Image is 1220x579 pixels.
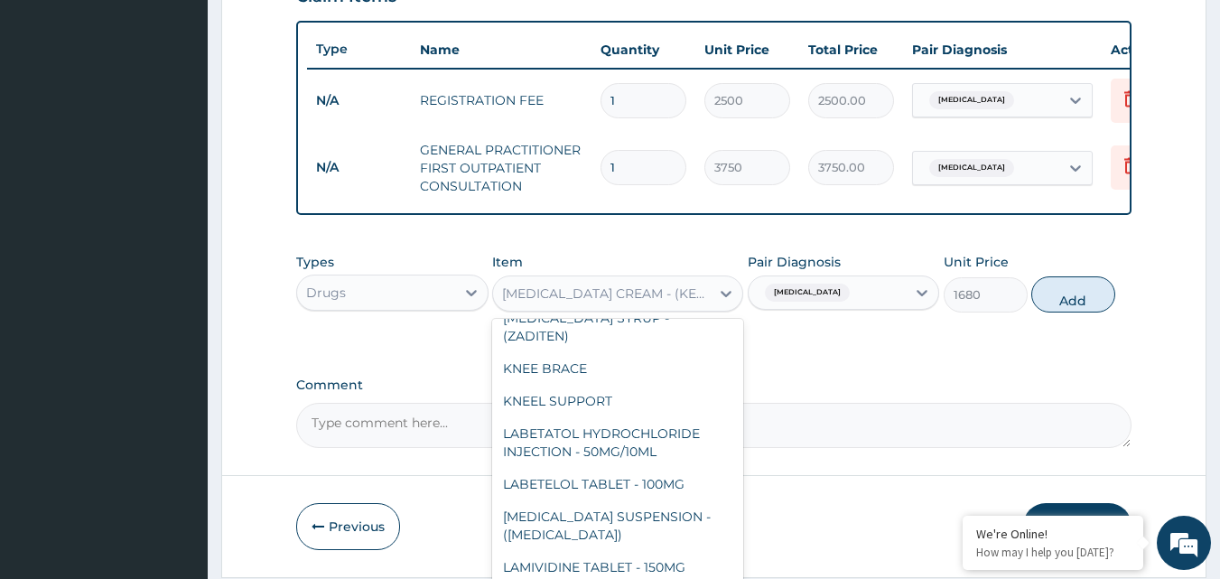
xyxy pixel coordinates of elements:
th: Name [411,32,591,68]
p: How may I help you today? [976,545,1130,560]
td: REGISTRATION FEE [411,82,591,118]
th: Pair Diagnosis [903,32,1102,68]
th: Unit Price [695,32,799,68]
label: Comment [296,378,1132,393]
th: Quantity [591,32,695,68]
div: Drugs [306,284,346,302]
th: Total Price [799,32,903,68]
div: We're Online! [976,526,1130,542]
div: Chat with us now [94,101,303,125]
td: GENERAL PRACTITIONER FIRST OUTPATIENT CONSULTATION [411,132,591,204]
button: Previous [296,503,400,550]
span: [MEDICAL_DATA] [929,91,1014,109]
div: [MEDICAL_DATA] SUSPENSION - ([MEDICAL_DATA]) [492,500,743,551]
span: We're online! [105,174,249,357]
div: KNEE BRACE [492,352,743,385]
textarea: Type your message and hit 'Enter' [9,387,344,450]
button: Add [1031,276,1115,313]
span: [MEDICAL_DATA] [765,284,850,302]
div: [MEDICAL_DATA] CREAM - (KETOFUNG) [502,285,712,303]
th: Actions [1102,32,1192,68]
span: [MEDICAL_DATA] [929,159,1014,177]
label: Pair Diagnosis [748,253,841,271]
div: Minimize live chat window [296,9,340,52]
label: Item [492,253,523,271]
div: KNEEL SUPPORT [492,385,743,417]
label: Unit Price [944,253,1009,271]
label: Types [296,255,334,270]
td: N/A [307,84,411,117]
th: Type [307,33,411,66]
div: LABETATOL HYDROCHLORIDE INJECTION - 50MG/10ML [492,417,743,468]
div: LABETELOL TABLET - 100MG [492,468,743,500]
img: d_794563401_company_1708531726252_794563401 [33,90,73,135]
button: Submit [1023,503,1132,550]
div: [MEDICAL_DATA] SYRUP - (ZADITEN) [492,302,743,352]
td: N/A [307,151,411,184]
